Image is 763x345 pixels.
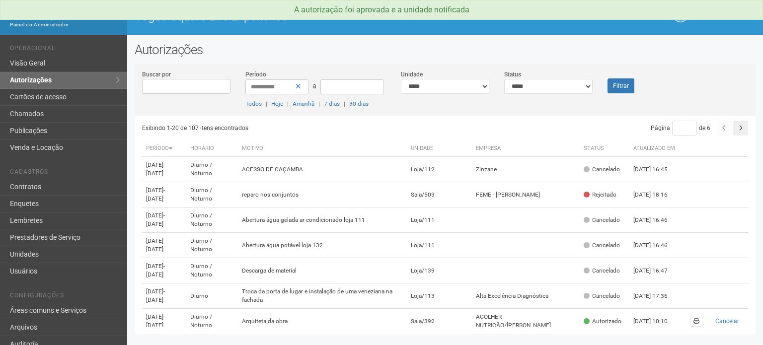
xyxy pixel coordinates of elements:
span: | [287,100,289,107]
a: Hoje [271,100,283,107]
td: Arquiteta da obra [238,309,407,334]
td: Abertura água gelada ar condicionado loja 111 [238,207,407,233]
th: Empresa [472,140,580,157]
a: Amanhã [293,100,314,107]
td: [DATE] [142,283,186,309]
div: Autorizado [584,317,621,326]
td: [DATE] [142,157,186,182]
th: Horário [186,140,237,157]
td: Loja/139 [407,258,472,283]
td: FEME - [PERSON_NAME] [472,182,580,207]
td: Loja/112 [407,157,472,182]
th: Motivo [238,140,407,157]
td: Sala/392 [407,309,472,334]
td: Sala/503 [407,182,472,207]
div: Cancelado [584,267,620,275]
td: Descarga de material [238,258,407,283]
td: Zinzane [472,157,580,182]
td: Loja/113 [407,283,472,309]
th: Status [580,140,629,157]
div: Exibindo 1-20 de 107 itens encontrados [142,121,447,136]
td: [DATE] 16:46 [629,233,684,258]
td: Diurno / Noturno [186,258,237,283]
td: [DATE] [142,233,186,258]
span: | [318,100,320,107]
button: Filtrar [608,78,634,93]
button: Cancelar [710,316,744,327]
td: Troca da porta de lugar e instalação de uma veneziana na fachada [238,283,407,309]
h1: Vogue Square Life Experience [135,10,438,23]
td: [DATE] 16:47 [629,258,684,283]
span: | [344,100,345,107]
div: Rejeitado [584,191,616,199]
label: Unidade [401,70,423,79]
td: Diurno / Noturno [186,182,237,207]
th: Atualizado em [629,140,684,157]
div: Cancelado [584,216,620,224]
th: Período [142,140,186,157]
div: Painel do Administrador [10,20,120,29]
h2: Autorizações [135,42,756,57]
td: Loja/111 [407,233,472,258]
span: a [312,82,316,90]
td: ACESSO DE CAÇAMBA [238,157,407,182]
td: [DATE] 16:46 [629,207,684,233]
td: Diurno / Noturno [186,207,237,233]
span: Página de 6 [651,125,710,132]
a: 7 dias [324,100,340,107]
td: [DATE] 18:16 [629,182,684,207]
td: Diurno / Noturno [186,233,237,258]
td: [DATE] 16:45 [629,157,684,182]
td: [DATE] [142,207,186,233]
span: | [266,100,267,107]
label: Status [504,70,521,79]
li: Configurações [10,292,120,302]
td: [DATE] [142,309,186,334]
a: Todos [245,100,262,107]
td: [DATE] 17:36 [629,283,684,309]
td: Diurno / Noturno [186,157,237,182]
td: Diurno [186,283,237,309]
td: Diurno / Noturno [186,309,237,334]
div: Cancelado [584,165,620,174]
div: Cancelado [584,292,620,300]
li: Cadastros [10,168,120,179]
th: Unidade [407,140,472,157]
li: Operacional [10,45,120,55]
td: Abertura água potável loja 132 [238,233,407,258]
td: ACOLHER NUTRIÇÃO/[PERSON_NAME] [472,309,580,334]
div: Cancelado [584,241,620,250]
td: [DATE] [142,182,186,207]
label: Período [245,70,266,79]
td: reparo nos conjuntos [238,182,407,207]
td: Loja/111 [407,207,472,233]
label: Buscar por [142,70,171,79]
td: [DATE] [142,258,186,283]
td: [DATE] 10:10 [629,309,684,334]
a: 30 dias [349,100,369,107]
td: Alta Excelência Diagnóstica [472,283,580,309]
